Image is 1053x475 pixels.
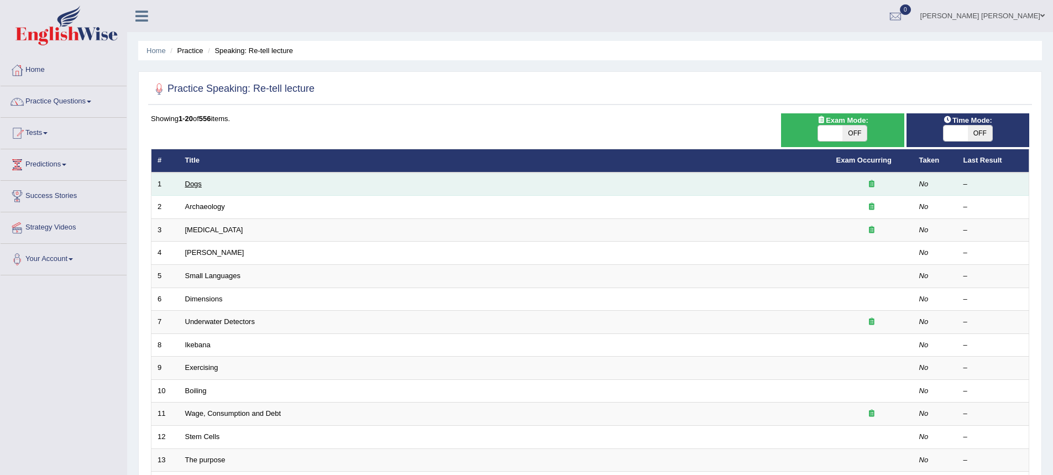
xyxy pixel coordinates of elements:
span: 0 [900,4,911,15]
em: No [919,202,929,211]
div: – [963,317,1023,327]
a: The purpose [185,456,226,464]
td: 11 [151,403,179,426]
td: 5 [151,265,179,288]
div: Exam occurring question [836,225,907,236]
a: Underwater Detectors [185,317,255,326]
td: 4 [151,242,179,265]
a: Tests [1,118,127,145]
span: OFF [842,126,867,141]
a: [MEDICAL_DATA] [185,226,243,234]
a: Strategy Videos [1,212,127,240]
a: Home [146,46,166,55]
td: 1 [151,173,179,196]
div: – [963,340,1023,351]
a: Dogs [185,180,202,188]
span: OFF [968,126,992,141]
div: – [963,248,1023,258]
em: No [919,456,929,464]
div: – [963,363,1023,373]
td: 7 [151,311,179,334]
div: – [963,271,1023,281]
b: 556 [199,114,211,123]
div: – [963,432,1023,442]
div: Exam occurring question [836,409,907,419]
td: 3 [151,218,179,242]
a: Stem Cells [185,432,220,441]
b: 1-20 [179,114,193,123]
div: – [963,225,1023,236]
span: Time Mode: [939,114,997,126]
em: No [919,180,929,188]
div: Show exams occurring in exams [781,113,904,147]
li: Speaking: Re-tell lecture [205,45,293,56]
td: 10 [151,379,179,403]
a: Success Stories [1,181,127,208]
div: – [963,386,1023,396]
a: Wage, Consumption and Debt [185,409,281,417]
div: Exam occurring question [836,179,907,190]
div: – [963,455,1023,466]
a: [PERSON_NAME] [185,248,244,257]
a: Exam Occurring [836,156,892,164]
td: 6 [151,288,179,311]
a: Ikebana [185,341,211,349]
li: Practice [167,45,203,56]
td: 13 [151,448,179,472]
td: 12 [151,425,179,448]
td: 8 [151,333,179,357]
h2: Practice Speaking: Re-tell lecture [151,81,315,97]
a: Predictions [1,149,127,177]
a: Practice Questions [1,86,127,114]
a: Archaeology [185,202,225,211]
span: Exam Mode: [813,114,872,126]
em: No [919,363,929,372]
div: Exam occurring question [836,317,907,327]
em: No [919,317,929,326]
div: – [963,409,1023,419]
em: No [919,248,929,257]
td: 2 [151,196,179,219]
em: No [919,409,929,417]
em: No [919,387,929,395]
a: Home [1,55,127,82]
a: Your Account [1,244,127,272]
div: – [963,179,1023,190]
th: Taken [913,149,957,173]
em: No [919,295,929,303]
div: Exam occurring question [836,202,907,212]
em: No [919,341,929,349]
div: – [963,202,1023,212]
em: No [919,432,929,441]
a: Small Languages [185,272,240,280]
th: # [151,149,179,173]
a: Exercising [185,363,218,372]
td: 9 [151,357,179,380]
em: No [919,272,929,280]
a: Boiling [185,387,207,395]
em: No [919,226,929,234]
a: Dimensions [185,295,223,303]
th: Title [179,149,830,173]
div: – [963,294,1023,305]
div: Showing of items. [151,113,1029,124]
th: Last Result [957,149,1029,173]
